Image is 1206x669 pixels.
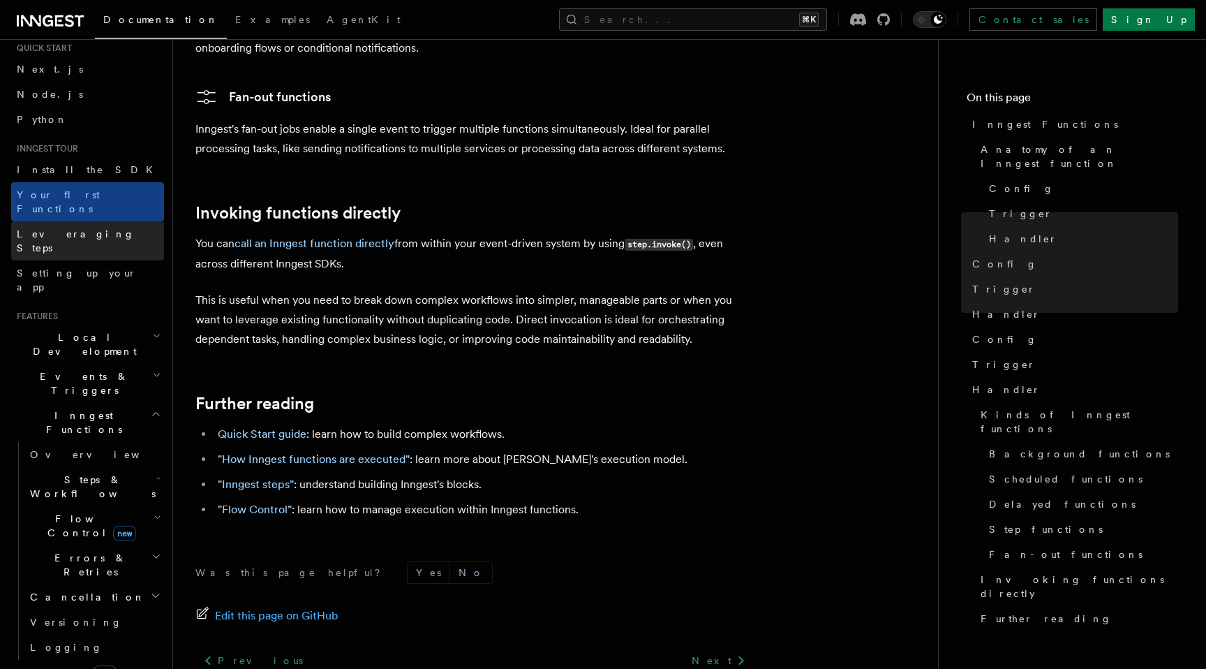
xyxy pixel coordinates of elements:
span: Cancellation [24,590,145,604]
span: Quick start [11,43,72,54]
p: Was this page helpful? [195,566,390,580]
li: : learn how to build complex workflows. [214,425,754,444]
a: Quick Start guide [218,427,306,441]
button: Inngest Functions [11,403,164,442]
button: Flow Controlnew [24,506,164,545]
a: Setting up your app [11,260,164,300]
span: Trigger [972,282,1036,296]
span: Events & Triggers [11,369,152,397]
span: Config [972,332,1037,346]
a: Trigger [967,277,1178,302]
span: Versioning [30,617,122,628]
span: Install the SDK [17,164,161,175]
a: "Flow Control" [218,503,292,516]
span: Trigger [972,358,1036,372]
span: Scheduled functions [989,472,1142,486]
code: step.invoke() [625,239,693,251]
h4: On this page [967,89,1178,112]
div: Inngest Functions [11,442,164,660]
p: Inngest's fan-out jobs enable a single event to trigger multiple functions simultaneously. Ideal ... [195,119,754,159]
a: Further reading [195,394,314,413]
span: Fan-out functions [989,547,1142,561]
a: Fan-out functions [195,86,331,108]
a: Fan-out functions [983,542,1178,567]
span: Further reading [981,612,1112,626]
a: Overview [24,442,164,467]
button: Local Development [11,325,164,364]
span: Node.js [17,89,83,100]
a: Versioning [24,610,164,635]
a: "Inngest steps" [218,478,294,491]
p: You can from within your event-driven system by using , even across different Inngest SDKs. [195,234,754,274]
a: Config [967,327,1178,352]
span: Inngest Functions [11,409,151,436]
span: Python [17,114,68,125]
span: Handler [989,232,1057,246]
button: Yes [408,562,449,583]
a: Contact sales [969,8,1097,31]
span: Errors & Retries [24,551,151,579]
span: Edit this page on GitHub [215,606,338,626]
span: Handler [972,383,1041,397]
span: Overview [30,449,174,460]
span: Steps & Workflows [24,473,156,501]
a: Install the SDK [11,157,164,182]
a: Trigger [983,201,1178,226]
span: Documentation [103,14,218,25]
a: Your first Functions [11,182,164,221]
span: Next.js [17,64,83,75]
span: Local Development [11,330,152,358]
a: Further reading [975,606,1178,631]
a: call an Inngest function directly [234,237,394,250]
a: Leveraging Steps [11,221,164,260]
a: Step functions [983,517,1178,542]
li: : learn how to manage execution within Inngest functions. [214,500,754,520]
span: Flow Control [24,512,154,540]
button: Toggle dark mode [913,11,946,28]
a: Documentation [95,4,227,39]
li: : understand building Inngest's blocks. [214,475,754,494]
a: Config [967,251,1178,277]
button: Search...⌘K [559,8,827,31]
button: No [450,562,492,583]
button: Steps & Workflows [24,467,164,506]
button: Events & Triggers [11,364,164,403]
span: Invoking functions directly [981,573,1178,601]
a: Next.js [11,57,164,82]
a: Handler [967,377,1178,402]
a: Scheduled functions [983,466,1178,492]
a: Trigger [967,352,1178,377]
span: Features [11,311,58,322]
a: Background functions [983,441,1178,466]
span: Examples [235,14,310,25]
span: Trigger [989,207,1052,221]
a: "How Inngest functions are executed" [218,453,410,466]
span: Setting up your app [17,267,137,293]
a: Kinds of Inngest functions [975,402,1178,441]
li: : learn more about [PERSON_NAME]'s execution model. [214,450,754,469]
a: Config [983,176,1178,201]
a: Invoking functions directly [195,203,401,223]
span: Inngest tour [11,143,78,154]
a: Node.js [11,82,164,107]
span: Kinds of Inngest functions [981,408,1178,436]
button: Errors & Retries [24,545,164,585]
a: Examples [227,4,318,38]
p: This is useful when you need to break down complex workflows into simpler, manageable parts or wh... [195,291,754,349]
span: Config [989,182,1054,196]
button: Cancellation [24,585,164,610]
span: AgentKit [327,14,401,25]
a: Python [11,107,164,132]
kbd: ⌘K [799,13,819,27]
span: Leveraging Steps [17,228,135,253]
a: Invoking functions directly [975,567,1178,606]
span: Delayed functions [989,497,1136,511]
span: Handler [972,307,1041,321]
a: AgentKit [318,4,409,38]
span: Step functions [989,522,1103,536]
a: Inngest Functions [967,112,1178,137]
a: Delayed functions [983,492,1178,517]
span: new [113,526,136,541]
span: Inngest Functions [972,117,1118,131]
span: Config [972,257,1037,271]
